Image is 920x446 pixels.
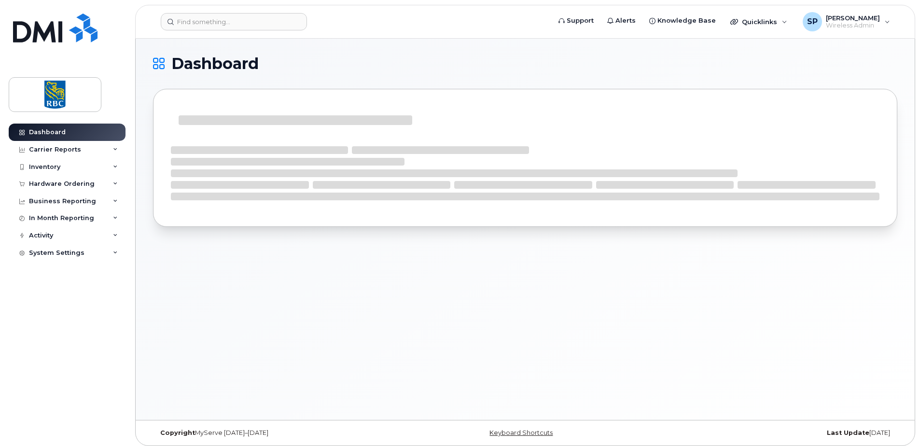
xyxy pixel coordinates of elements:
div: [DATE] [649,429,897,437]
div: MyServe [DATE]–[DATE] [153,429,401,437]
strong: Copyright [160,429,195,436]
span: Dashboard [171,56,259,71]
strong: Last Update [827,429,869,436]
a: Keyboard Shortcuts [489,429,553,436]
